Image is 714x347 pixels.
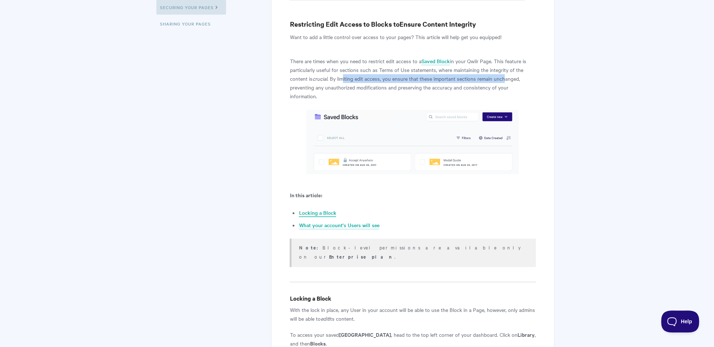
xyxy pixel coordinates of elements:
iframe: Toggle Customer Support [661,310,699,332]
em: edit [320,315,329,322]
p: With the lock in place, any User in your account will be able to use the Block in a Page, however... [290,305,535,323]
em: crucial [312,75,327,82]
h4: Locking a Block [290,294,535,303]
strong: Blocks [310,339,325,347]
strong: Library [517,331,534,338]
a: What your account's Users will see [299,221,379,229]
p: There are times when you need to restrict edit access to a in your Qwilr Page. This feature is pa... [290,57,535,100]
strong: [GEOGRAPHIC_DATA] [339,331,391,338]
p: Want to add a little control over access to your pages? This article will help get you equipped! [290,33,535,41]
h3: Ensure Content Integrity [290,19,535,29]
a: Saved Block [421,57,450,65]
a: Locking a Block [299,209,336,217]
strong: Restricting Edit Access to Blocks to [290,19,399,28]
b: Enterprise plan [329,253,394,260]
strong: Note: [299,244,322,251]
a: Sharing Your Pages [160,16,216,31]
p: Block-level permissions are available only on our . [299,243,526,261]
strong: In this article: [290,191,322,199]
